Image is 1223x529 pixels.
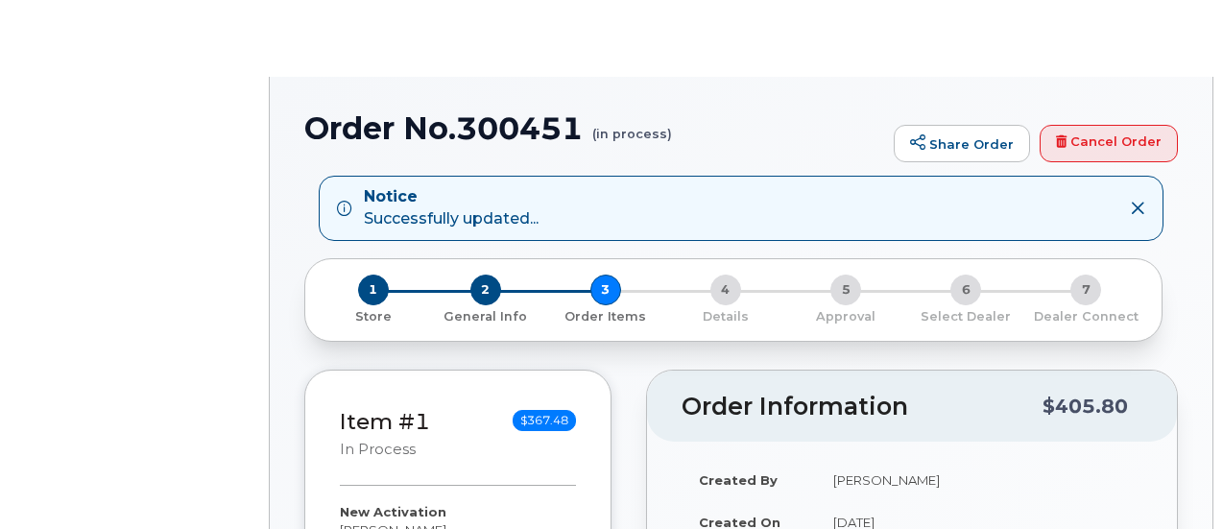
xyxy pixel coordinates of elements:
[364,186,539,208] strong: Notice
[340,504,446,519] strong: New Activation
[513,410,576,431] span: $367.48
[592,111,672,141] small: (in process)
[358,275,389,305] span: 1
[328,308,418,325] p: Store
[425,305,545,325] a: 2 General Info
[699,472,778,488] strong: Created By
[304,111,884,145] h1: Order No.300451
[340,408,430,435] a: Item #1
[433,308,538,325] p: General Info
[1043,388,1128,424] div: $405.80
[340,441,416,458] small: in process
[470,275,501,305] span: 2
[1040,125,1178,163] a: Cancel Order
[364,186,539,230] div: Successfully updated...
[321,305,425,325] a: 1 Store
[894,125,1030,163] a: Share Order
[682,394,1043,421] h2: Order Information
[816,459,1142,501] td: [PERSON_NAME]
